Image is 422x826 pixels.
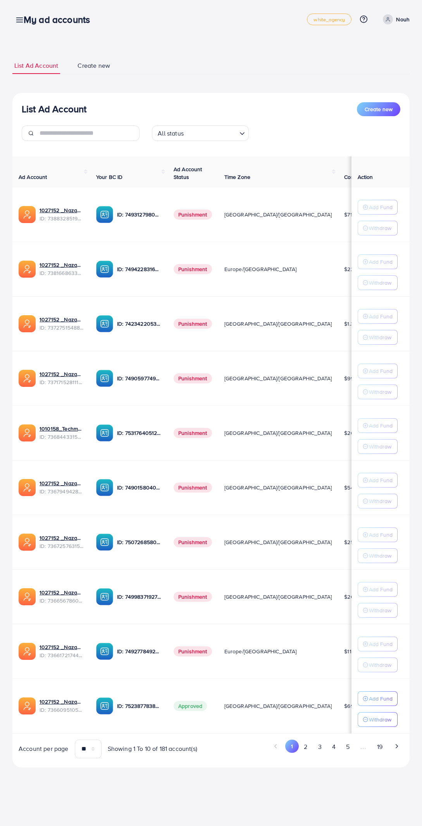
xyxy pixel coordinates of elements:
p: Withdraw [369,496,391,506]
span: All status [156,128,185,139]
img: ic-ba-acc.ded83a64.svg [96,697,113,714]
div: <span class='underline'>1010158_Techmanistan pk acc_1715599413927</span></br>7368443315504726017 [40,425,84,441]
a: 1027152 _Nazaagency_019 [40,206,84,214]
button: Add Fund [358,309,398,324]
button: Add Fund [358,637,398,651]
p: Withdraw [369,278,391,287]
span: ID: 7371715281112170513 [40,378,84,386]
button: Go to page 2 [299,740,313,754]
button: Withdraw [358,548,398,563]
a: 1027152 _Nazaagency_018 [40,643,84,651]
span: List Ad Account [14,61,58,70]
img: ic-ba-acc.ded83a64.svg [96,315,113,332]
p: ID: 7499837192777400321 [117,592,161,601]
img: ic-ads-acc.e4c84228.svg [19,206,36,223]
button: Add Fund [358,200,398,215]
span: ID: 7366095105679261697 [40,706,84,714]
p: Add Fund [369,257,393,266]
button: Add Fund [358,527,398,542]
span: ID: 7368443315504726017 [40,433,84,441]
p: Withdraw [369,606,391,615]
span: ID: 7366567860828749825 [40,597,84,604]
p: ID: 7507268580682137618 [117,538,161,547]
button: Go to next page [390,740,403,753]
div: <span class='underline'>1027152 _Nazaagency_006</span></br>7366095105679261697 [40,698,84,714]
button: Go to page 5 [341,740,355,754]
ul: Pagination [217,740,404,754]
p: Add Fund [369,366,393,376]
button: Add Fund [358,254,398,269]
span: Punishment [174,537,212,547]
span: $11.32 [344,647,359,655]
button: Withdraw [358,439,398,454]
p: ID: 7492778492849930241 [117,647,161,656]
span: Punishment [174,592,212,602]
h3: My ad accounts [24,14,96,25]
span: Showing 1 To 10 of 181 account(s) [108,744,197,753]
span: [GEOGRAPHIC_DATA]/[GEOGRAPHIC_DATA] [224,484,332,491]
img: ic-ba-acc.ded83a64.svg [96,479,113,496]
button: Add Fund [358,364,398,378]
p: Nouh [396,15,410,24]
p: Withdraw [369,223,391,233]
span: [GEOGRAPHIC_DATA]/[GEOGRAPHIC_DATA] [224,702,332,710]
span: $1.31 [344,320,356,328]
span: $2584 [344,538,360,546]
p: Withdraw [369,442,391,451]
img: ic-ads-acc.e4c84228.svg [19,261,36,278]
span: Ad Account Status [174,165,202,181]
span: $546.22 [344,484,364,491]
img: ic-ba-acc.ded83a64.svg [96,424,113,441]
a: 1027152 _Nazaagency_0051 [40,589,84,596]
span: Approved [174,701,207,711]
span: ID: 7381668633665093648 [40,269,84,277]
p: Withdraw [369,715,391,724]
img: ic-ads-acc.e4c84228.svg [19,534,36,551]
img: ic-ads-acc.e4c84228.svg [19,315,36,332]
span: ID: 7367257631523782657 [40,542,84,550]
p: ID: 7531764051207716871 [117,428,161,438]
h3: List Ad Account [22,103,86,115]
button: Withdraw [358,330,398,345]
span: [GEOGRAPHIC_DATA]/[GEOGRAPHIC_DATA] [224,320,332,328]
div: <span class='underline'>1027152 _Nazaagency_003</span></br>7367949428067450896 [40,479,84,495]
span: $6979.93 [344,702,367,710]
p: Add Fund [369,203,393,212]
a: 1010158_Techmanistan pk acc_1715599413927 [40,425,84,433]
button: Withdraw [358,712,398,727]
button: Go to page 4 [327,740,341,754]
p: Withdraw [369,660,391,670]
p: Withdraw [369,387,391,397]
button: Add Fund [358,473,398,488]
span: [GEOGRAPHIC_DATA]/[GEOGRAPHIC_DATA] [224,593,332,601]
button: Go to page 1 [285,740,299,753]
button: Go to page 3 [313,740,327,754]
span: ID: 7366172174454882305 [40,651,84,659]
span: Time Zone [224,173,250,181]
span: ID: 7367949428067450896 [40,488,84,495]
p: Withdraw [369,333,391,342]
span: white_agency [313,17,345,22]
img: ic-ads-acc.e4c84228.svg [19,370,36,387]
span: $200.5 [344,593,362,601]
span: Account per page [19,744,69,753]
p: ID: 7423422053648285697 [117,319,161,328]
span: Punishment [174,210,212,220]
span: $715 [344,211,355,218]
span: [GEOGRAPHIC_DATA]/[GEOGRAPHIC_DATA] [224,374,332,382]
div: <span class='underline'>1027152 _Nazaagency_019</span></br>7388328519014645761 [40,206,84,222]
p: ID: 7490158040596217873 [117,483,161,492]
span: Cost [344,173,355,181]
p: Add Fund [369,639,393,649]
span: Ad Account [19,173,47,181]
p: Add Fund [369,694,393,703]
a: 1027152 _Nazaagency_007 [40,316,84,323]
img: ic-ba-acc.ded83a64.svg [96,206,113,223]
img: ic-ba-acc.ded83a64.svg [96,643,113,660]
button: Go to page 19 [372,740,388,754]
button: Withdraw [358,658,398,672]
p: Add Fund [369,421,393,430]
span: $2226.01 [344,265,367,273]
span: Your BC ID [96,173,123,181]
span: [GEOGRAPHIC_DATA]/[GEOGRAPHIC_DATA] [224,429,332,437]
